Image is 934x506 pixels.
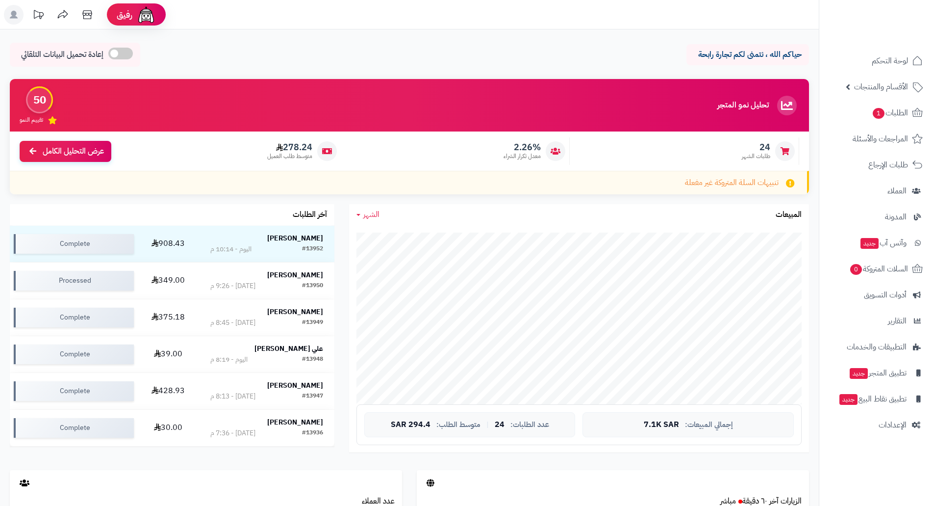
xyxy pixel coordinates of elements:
p: حياكم الله ، نتمنى لكم تجارة رابحة [694,49,802,60]
div: #13952 [302,244,323,254]
span: جديد [860,238,879,249]
a: التطبيقات والخدمات [825,335,928,359]
div: #13936 [302,428,323,438]
span: تنبيهات السلة المتروكة غير مفعلة [685,177,779,188]
span: جديد [839,394,858,405]
a: تحديثات المنصة [26,5,50,27]
span: معدل تكرار الشراء [504,152,541,160]
span: طلبات الشهر [742,152,770,160]
td: 908.43 [138,226,199,262]
span: التطبيقات والخدمات [847,340,907,354]
div: Complete [14,234,134,254]
span: رفيق [117,9,132,21]
span: 0 [850,264,862,275]
span: أدوات التسويق [864,288,907,302]
td: 39.00 [138,336,199,373]
strong: [PERSON_NAME] [267,417,323,427]
a: وآتس آبجديد [825,231,928,255]
img: ai-face.png [136,5,156,25]
a: أدوات التسويق [825,283,928,307]
span: التقارير [888,314,907,328]
span: 24 [495,421,505,429]
a: التقارير [825,309,928,333]
span: لوحة التحكم [872,54,908,68]
div: #13948 [302,355,323,365]
span: جديد [850,368,868,379]
a: عرض التحليل الكامل [20,141,111,162]
td: 375.18 [138,299,199,336]
a: تطبيق المتجرجديد [825,361,928,385]
div: [DATE] - 8:13 م [210,392,255,401]
span: | [486,421,489,428]
div: [DATE] - 8:45 م [210,318,255,328]
a: الشهر [356,209,379,220]
div: Processed [14,271,134,291]
strong: [PERSON_NAME] [267,270,323,280]
div: Complete [14,418,134,438]
span: الطلبات [872,106,908,120]
div: #13950 [302,281,323,291]
img: logo-2.png [867,26,925,47]
div: اليوم - 10:14 م [210,244,252,254]
div: Complete [14,345,134,364]
a: السلات المتروكة0 [825,257,928,281]
div: Complete [14,381,134,401]
span: تقييم النمو [20,116,43,124]
td: 428.93 [138,373,199,409]
span: العملاء [887,184,907,198]
span: عرض التحليل الكامل [43,146,104,157]
span: تطبيق المتجر [849,366,907,380]
a: تطبيق نقاط البيعجديد [825,387,928,411]
h3: المبيعات [776,211,802,219]
span: 294.4 SAR [391,421,430,429]
a: المدونة [825,205,928,229]
a: لوحة التحكم [825,49,928,73]
span: الشهر [363,209,379,220]
span: الأقسام والمنتجات [854,80,908,94]
td: 30.00 [138,410,199,446]
span: السلات المتروكة [849,262,908,276]
a: المراجعات والأسئلة [825,127,928,151]
span: الإعدادات [879,418,907,432]
span: 278.24 [267,142,312,153]
a: طلبات الإرجاع [825,153,928,177]
span: إجمالي المبيعات: [685,421,733,429]
strong: [PERSON_NAME] [267,380,323,391]
a: الطلبات1 [825,101,928,125]
h3: آخر الطلبات [293,211,327,219]
div: #13949 [302,318,323,328]
strong: [PERSON_NAME] [267,307,323,317]
a: الإعدادات [825,413,928,437]
span: 1 [873,108,884,119]
span: متوسط طلب العميل [267,152,312,160]
a: العملاء [825,179,928,203]
div: اليوم - 8:19 م [210,355,248,365]
div: [DATE] - 9:26 م [210,281,255,291]
span: متوسط الطلب: [436,421,480,429]
div: Complete [14,308,134,327]
span: طلبات الإرجاع [868,158,908,172]
span: إعادة تحميل البيانات التلقائي [21,49,103,60]
td: 349.00 [138,263,199,299]
span: وآتس آب [859,236,907,250]
span: عدد الطلبات: [510,421,549,429]
div: [DATE] - 7:36 م [210,428,255,438]
span: 2.26% [504,142,541,153]
h3: تحليل نمو المتجر [717,101,769,110]
span: 24 [742,142,770,153]
span: المراجعات والأسئلة [853,132,908,146]
strong: علي [PERSON_NAME] [254,344,323,354]
span: 7.1K SAR [644,421,679,429]
span: تطبيق نقاط البيع [838,392,907,406]
span: المدونة [885,210,907,224]
strong: [PERSON_NAME] [267,233,323,243]
div: #13947 [302,392,323,401]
